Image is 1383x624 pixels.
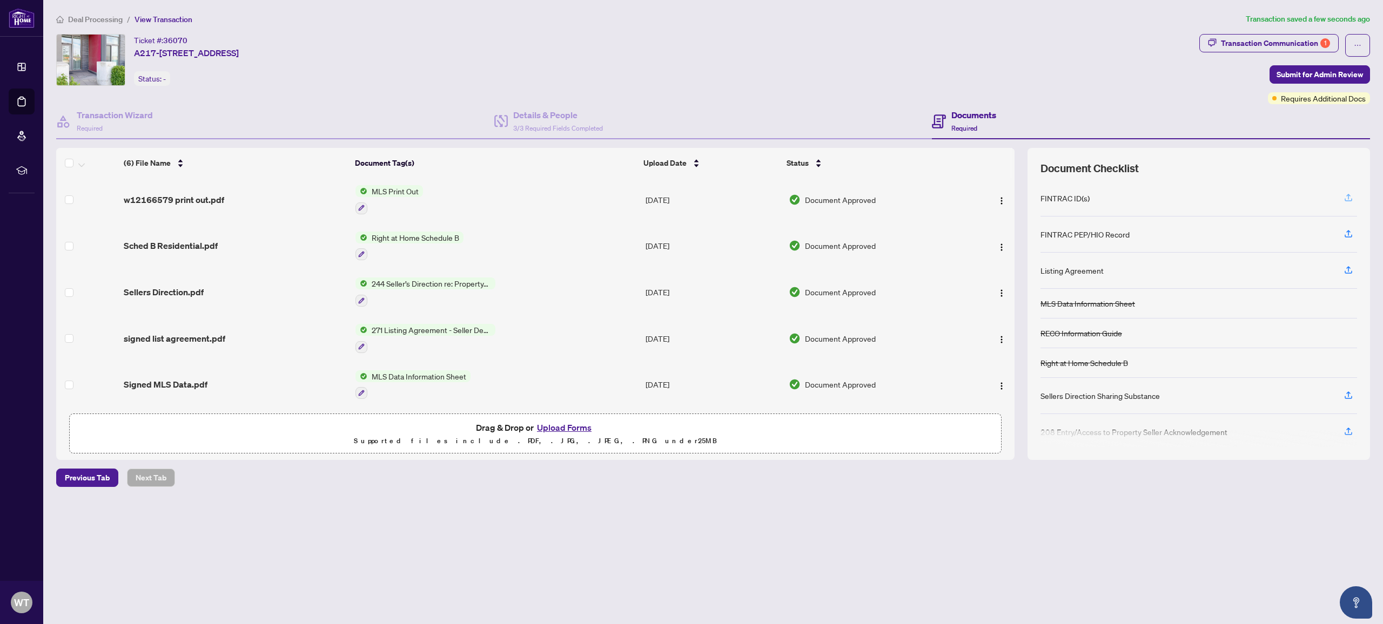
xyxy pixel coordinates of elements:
span: Document Approved [805,194,876,206]
td: [DATE] [641,315,784,362]
td: [DATE] [641,362,784,408]
span: Deal Processing [68,15,123,24]
div: MLS Data Information Sheet [1040,297,1135,309]
div: Ticket #: [134,34,187,46]
button: Submit for Admin Review [1270,65,1370,84]
span: Submit for Admin Review [1277,66,1363,83]
span: (6) File Name [124,157,171,169]
span: MLS Print Out [367,185,423,197]
span: Document Approved [805,333,876,344]
th: Document Tag(s) [351,148,640,178]
img: Document Status [789,240,801,252]
div: FINTRAC ID(s) [1040,192,1090,204]
span: Drag & Drop or [476,420,595,435]
td: [DATE] [641,223,784,269]
div: Right at Home Schedule B [1040,357,1128,369]
button: Transaction Communication1 [1199,34,1339,52]
span: WT [14,595,29,610]
button: Status Icon271 Listing Agreement - Seller Designated Representation Agreement Authority to Offer ... [355,324,495,353]
span: ellipsis [1354,42,1361,49]
button: Open asap [1340,586,1372,619]
button: Status IconMLS Data Information Sheet [355,370,471,399]
span: Document Approved [805,286,876,298]
span: Required [77,124,103,132]
span: Document Checklist [1040,161,1139,176]
img: Logo [997,289,1006,297]
button: Logo [993,237,1010,254]
th: Upload Date [639,148,782,178]
span: Document Approved [805,378,876,390]
div: Status: [134,71,170,86]
th: Status [782,148,961,178]
div: Transaction Communication [1221,35,1330,52]
span: 36070 [163,36,187,45]
span: A217-[STREET_ADDRESS] [134,46,239,59]
span: Document Approved [805,240,876,252]
img: Document Status [789,378,801,390]
button: Logo [993,283,1010,301]
th: (6) File Name [119,148,351,178]
img: Document Status [789,194,801,206]
button: Upload Forms [534,420,595,435]
h4: Details & People [513,108,603,121]
img: Logo [997,382,1006,390]
button: Logo [993,191,1010,208]
button: Status Icon244 Seller’s Direction re: Property/Offers [355,277,495,307]
span: Sched B Residential.pdf [124,239,218,252]
img: Logo [997,196,1006,205]
img: IMG-W12166579_1.jpg [57,35,125,85]
div: FINTRAC PEP/HIO Record [1040,228,1130,240]
span: Upload Date [643,157,687,169]
div: Listing Agreement [1040,264,1104,276]
img: Status Icon [355,370,367,382]
div: RECO Information Guide [1040,327,1122,339]
td: [DATE] [641,269,784,315]
span: MLS Data Information Sheet [367,370,471,382]
span: signed list agreement.pdf [124,332,225,345]
span: home [56,16,64,23]
img: Document Status [789,286,801,298]
button: Next Tab [127,469,175,487]
span: Previous Tab [65,469,110,486]
li: / [127,13,130,25]
div: Sellers Direction Sharing Substance [1040,390,1160,402]
span: Sellers Direction.pdf [124,286,204,299]
img: Status Icon [355,185,367,197]
span: - [163,74,166,84]
span: Signed MLS Data.pdf [124,378,207,391]
span: Drag & Drop orUpload FormsSupported files include .PDF, .JPG, .JPEG, .PNG under25MB [70,414,1001,454]
span: Required [951,124,977,132]
button: Logo [993,330,1010,347]
span: 244 Seller’s Direction re: Property/Offers [367,277,495,289]
img: Status Icon [355,277,367,289]
span: Status [787,157,809,169]
article: Transaction saved a few seconds ago [1246,13,1370,25]
img: Document Status [789,333,801,344]
span: 3/3 Required Fields Completed [513,124,603,132]
img: Logo [997,335,1006,344]
span: Right at Home Schedule B [367,232,464,243]
span: Requires Additional Docs [1281,92,1366,104]
td: [DATE] [641,177,784,223]
img: Logo [997,243,1006,252]
button: Logo [993,376,1010,393]
img: logo [9,8,35,28]
img: Status Icon [355,232,367,243]
button: Previous Tab [56,469,118,487]
img: Status Icon [355,324,367,336]
div: 208 Entry/Access to Property Seller Acknowledgement [1040,426,1227,438]
span: w12166579 print out.pdf [124,193,224,206]
div: 1 [1320,38,1330,48]
span: 271 Listing Agreement - Seller Designated Representation Agreement Authority to Offer for Sale [367,324,495,336]
button: Status IconMLS Print Out [355,185,423,214]
p: Supported files include .PDF, .JPG, .JPEG, .PNG under 25 MB [76,435,995,447]
h4: Transaction Wizard [77,108,153,121]
button: Status IconRight at Home Schedule B [355,232,464,261]
h4: Documents [951,108,996,121]
span: View Transaction [135,15,192,24]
